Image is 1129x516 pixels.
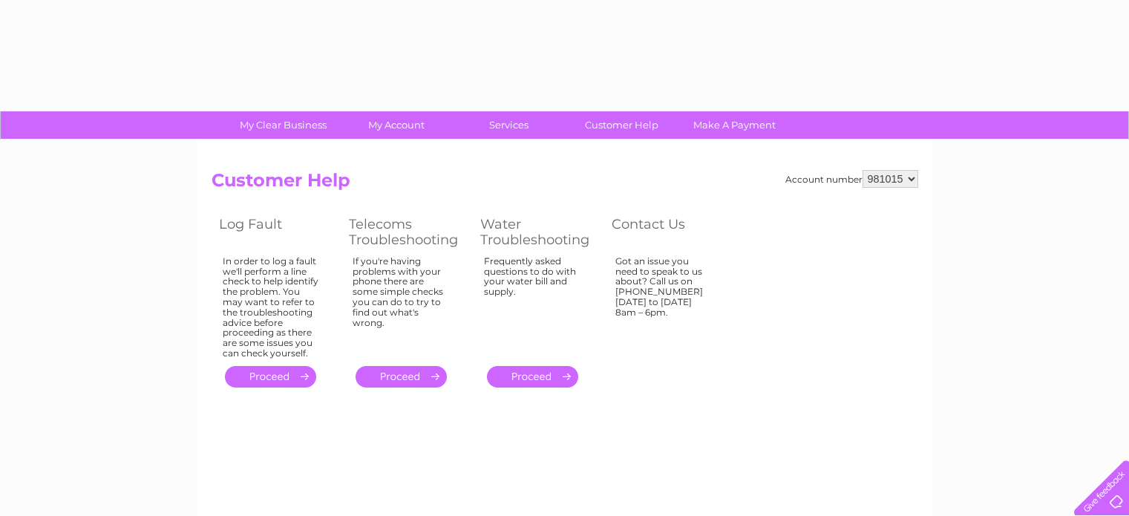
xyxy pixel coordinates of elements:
[212,212,341,252] th: Log Fault
[487,366,578,388] a: .
[341,212,473,252] th: Telecoms Troubleshooting
[222,111,344,139] a: My Clear Business
[560,111,683,139] a: Customer Help
[335,111,457,139] a: My Account
[484,256,582,353] div: Frequently asked questions to do with your water bill and supply.
[212,170,918,198] h2: Customer Help
[473,212,604,252] th: Water Troubleshooting
[448,111,570,139] a: Services
[225,366,316,388] a: .
[223,256,319,359] div: In order to log a fault we'll perform a line check to help identify the problem. You may want to ...
[353,256,451,353] div: If you're having problems with your phone there are some simple checks you can do to try to find ...
[615,256,712,353] div: Got an issue you need to speak to us about? Call us on [PHONE_NUMBER] [DATE] to [DATE] 8am – 6pm.
[785,170,918,188] div: Account number
[673,111,796,139] a: Make A Payment
[604,212,734,252] th: Contact Us
[356,366,447,388] a: .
